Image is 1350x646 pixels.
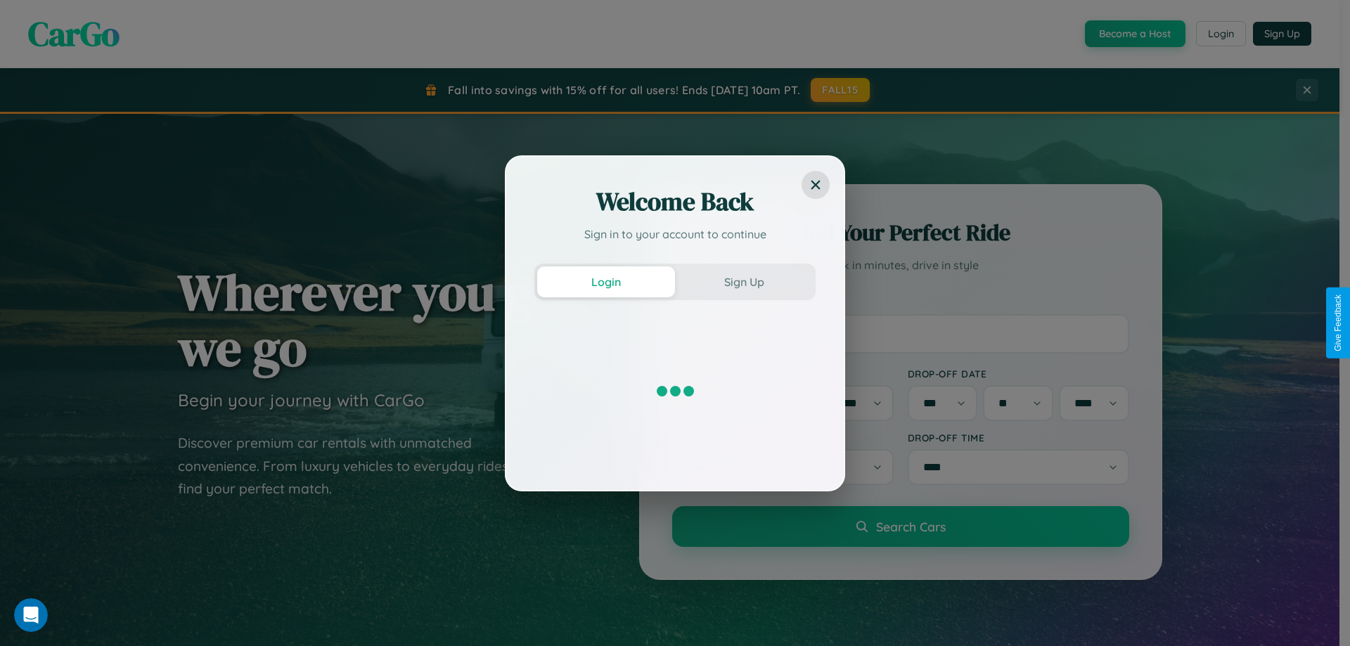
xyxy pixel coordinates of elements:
p: Sign in to your account to continue [534,226,816,243]
h2: Welcome Back [534,185,816,219]
div: Give Feedback [1333,295,1343,351]
button: Login [537,266,675,297]
button: Sign Up [675,266,813,297]
iframe: Intercom live chat [14,598,48,632]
